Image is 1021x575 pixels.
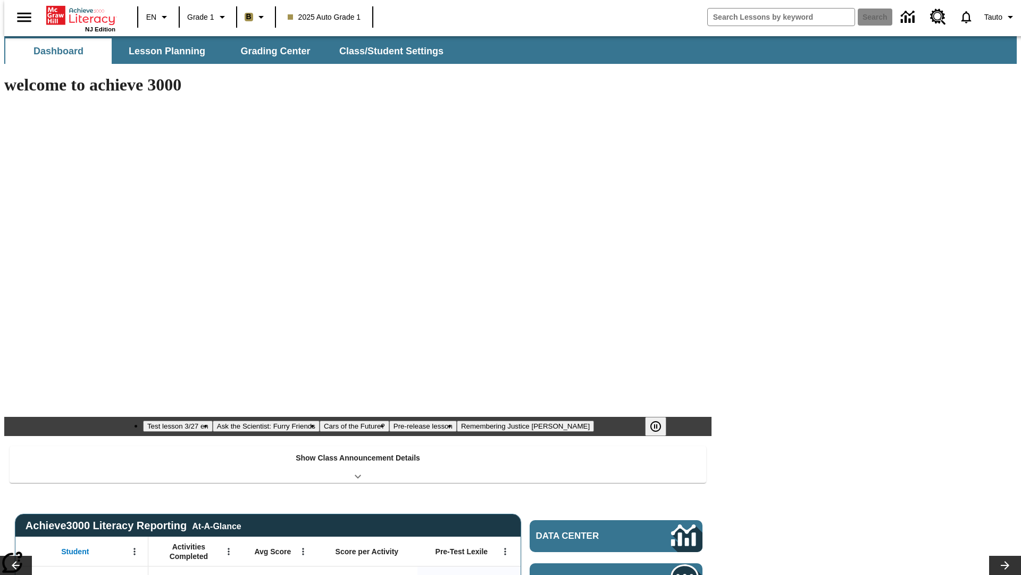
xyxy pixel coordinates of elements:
[222,38,329,64] button: Grading Center
[331,38,452,64] button: Class/Student Settings
[10,446,706,483] div: Show Class Announcement Details
[240,45,310,57] span: Grading Center
[246,10,252,23] span: B
[26,520,241,532] span: Achieve3000 Literacy Reporting
[129,45,205,57] span: Lesson Planning
[114,38,220,64] button: Lesson Planning
[924,3,952,31] a: Resource Center, Will open in new tab
[85,26,115,32] span: NJ Edition
[141,7,175,27] button: Language: EN, Select a language
[288,12,361,23] span: 2025 Auto Grade 1
[989,556,1021,575] button: Lesson carousel, Next
[221,544,237,560] button: Open Menu
[4,36,1017,64] div: SubNavbar
[183,7,233,27] button: Grade: Grade 1, Select a grade
[530,520,702,552] a: Data Center
[536,531,635,541] span: Data Center
[5,38,112,64] button: Dashboard
[952,3,980,31] a: Notifications
[9,2,40,33] button: Open side menu
[154,542,224,561] span: Activities Completed
[436,547,488,556] span: Pre-Test Lexile
[339,45,443,57] span: Class/Student Settings
[146,12,156,23] span: EN
[320,421,389,432] button: Slide 3 Cars of the Future?
[296,453,420,464] p: Show Class Announcement Details
[708,9,855,26] input: search field
[192,520,241,531] div: At-A-Glance
[4,75,712,95] h1: welcome to achieve 3000
[984,12,1002,23] span: Tauto
[497,544,513,560] button: Open Menu
[336,547,399,556] span: Score per Activity
[894,3,924,32] a: Data Center
[645,417,666,436] button: Pause
[46,5,115,26] a: Home
[61,547,89,556] span: Student
[46,4,115,32] div: Home
[389,421,457,432] button: Slide 4 Pre-release lesson
[295,544,311,560] button: Open Menu
[213,421,320,432] button: Slide 2 Ask the Scientist: Furry Friends
[457,421,594,432] button: Slide 5 Remembering Justice O'Connor
[34,45,83,57] span: Dashboard
[143,421,213,432] button: Slide 1 Test lesson 3/27 en
[254,547,291,556] span: Avg Score
[4,38,453,64] div: SubNavbar
[187,12,214,23] span: Grade 1
[240,7,272,27] button: Boost Class color is light brown. Change class color
[127,544,143,560] button: Open Menu
[980,7,1021,27] button: Profile/Settings
[645,417,677,436] div: Pause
